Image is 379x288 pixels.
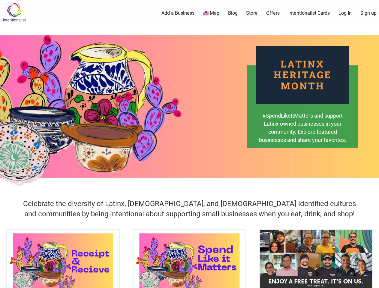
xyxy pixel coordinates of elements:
[288,10,330,16] a: Intentionalist Cards
[338,10,352,16] a: Log In
[161,10,194,16] a: Add a Business
[246,10,257,16] a: Store
[19,199,360,219] h4: Celebrate the diversity of Latinx, [DEMOGRAPHIC_DATA], and [DEMOGRAPHIC_DATA]-identified cultures...
[228,10,238,16] a: Blog
[256,46,349,104] div: Latinx Heritage Month
[258,112,347,153] div: #SpendLikeItMatters and support Latinx-owned businesses in your community. Explore featured busin...
[203,10,219,17] a: Map
[266,10,280,16] a: Offers
[360,10,377,16] a: Sign up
